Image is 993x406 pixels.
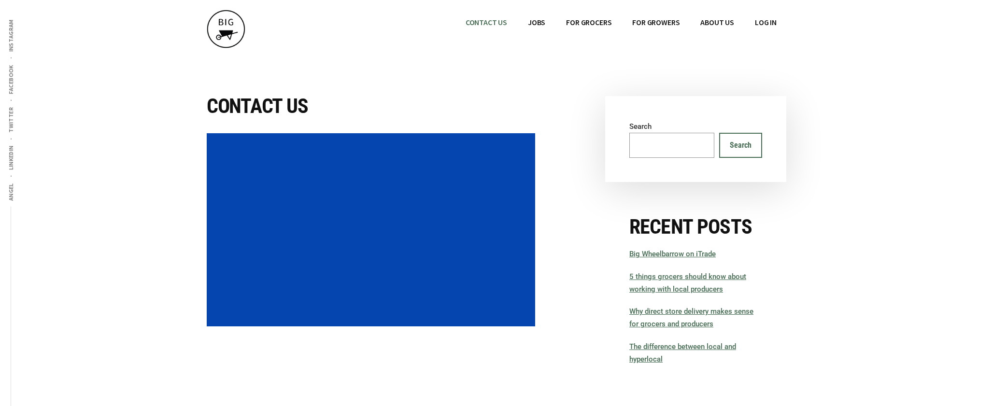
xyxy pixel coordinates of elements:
a: Angel [6,177,16,207]
h2: Recent Posts [629,216,762,238]
nav: Main [456,10,786,35]
span: Twitter [7,107,14,133]
article: CONTACT US [207,96,535,326]
span: FOR GROCERS [566,17,611,27]
a: The difference between local and hyperlocal [629,342,736,364]
span: CONTACT US [466,17,507,27]
span: ABOUT US [700,17,734,27]
a: Instagram [6,14,16,57]
span: Instagram [7,19,14,52]
a: ABOUT US [691,10,744,35]
a: FOR GROCERS [556,10,621,35]
a: Log In [745,10,786,35]
h1: CONTACT US [207,96,535,116]
a: FOR GROWERS [623,10,689,35]
a: Big Wheelbarrow on iTrade [629,250,716,258]
img: BIG WHEELBARROW [207,10,245,48]
label: Search [629,122,652,131]
span: Facebook [7,65,14,94]
a: 5 things grocers should know about working with local producers [629,272,746,294]
a: Facebook [6,59,16,100]
span: Angel [7,183,14,201]
button: Search [719,133,762,158]
span: LinkedIn [7,145,14,170]
a: CONTACT US [456,10,517,35]
a: Twitter [6,101,16,139]
span: FOR GROWERS [632,17,680,27]
span: Log In [755,17,777,27]
span: JOBS [528,17,545,27]
a: LinkedIn [6,140,16,176]
a: Why direct store delivery makes sense for grocers and producers [629,307,753,328]
a: JOBS [518,10,555,35]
